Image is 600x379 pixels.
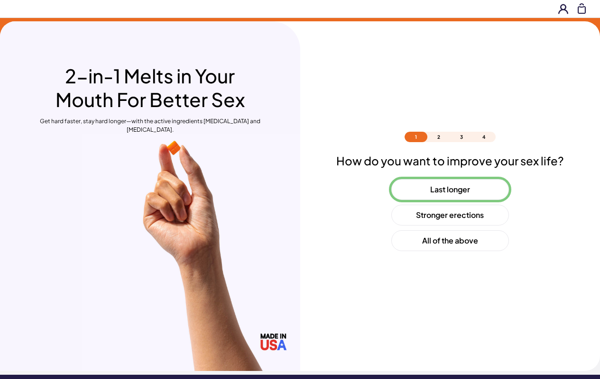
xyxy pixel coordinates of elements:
li: 2 [427,132,450,142]
h2: How do you want to improve your sex life? [336,153,564,168]
li: 1 [405,132,427,142]
li: 4 [473,132,496,142]
button: Stronger erections [391,205,509,226]
p: Get hard faster, stay hard longer—with the active ingredients [MEDICAL_DATA] and [MEDICAL_DATA]. [39,117,261,134]
img: https://d2vg8gw4qal5ip.cloudfront.net/uploads/2025/02/quiz-img.jpg [82,134,300,371]
button: All of the above [391,230,509,251]
li: 3 [450,132,473,142]
h1: 2-in-1 Melts in Your Mouth For Better Sex [39,64,261,112]
button: Last longer [391,179,509,200]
